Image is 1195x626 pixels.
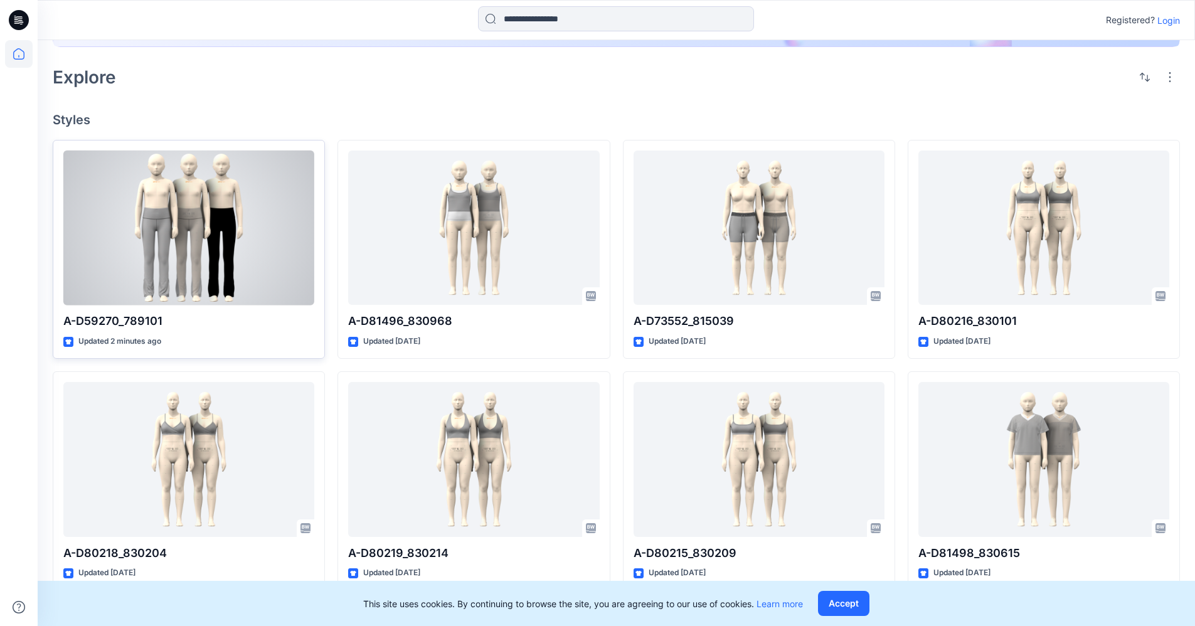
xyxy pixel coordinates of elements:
[363,566,420,580] p: Updated [DATE]
[818,591,869,616] button: Accept
[363,335,420,348] p: Updated [DATE]
[63,382,314,537] a: A-D80218_830204
[634,312,884,330] p: A-D73552_815039
[918,312,1169,330] p: A-D80216_830101
[348,544,599,562] p: A-D80219_830214
[634,382,884,537] a: A-D80215_830209
[63,544,314,562] p: A-D80218_830204
[649,335,706,348] p: Updated [DATE]
[918,544,1169,562] p: A-D81498_830615
[918,382,1169,537] a: A-D81498_830615
[78,335,161,348] p: Updated 2 minutes ago
[634,544,884,562] p: A-D80215_830209
[649,566,706,580] p: Updated [DATE]
[918,151,1169,305] a: A-D80216_830101
[348,312,599,330] p: A-D81496_830968
[933,335,991,348] p: Updated [DATE]
[757,598,803,609] a: Learn more
[63,151,314,305] a: A-D59270_789101
[1157,14,1180,27] p: Login
[933,566,991,580] p: Updated [DATE]
[363,597,803,610] p: This site uses cookies. By continuing to browse the site, you are agreeing to our use of cookies.
[53,112,1180,127] h4: Styles
[78,566,135,580] p: Updated [DATE]
[1106,13,1155,28] p: Registered?
[63,312,314,330] p: A-D59270_789101
[634,151,884,305] a: A-D73552_815039
[53,67,116,87] h2: Explore
[348,151,599,305] a: A-D81496_830968
[348,382,599,537] a: A-D80219_830214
